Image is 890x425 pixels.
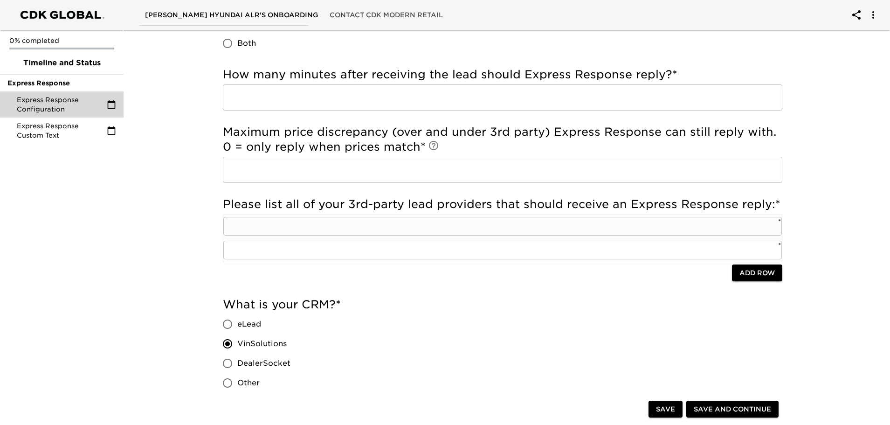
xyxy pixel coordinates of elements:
button: Save [649,401,683,418]
span: [PERSON_NAME] Hyundai ALR's Onboarding [145,9,318,21]
h5: What is your CRM? [223,297,782,312]
button: Add Row [732,265,782,282]
span: Other [237,377,260,389]
h5: Maximum price discrepancy (over and under 3rd party) Express Response can still reply with. 0 = o... [223,125,782,154]
span: Both [237,38,256,49]
h5: Please list all of your 3rd-party lead providers that should receive an Express Response reply: [223,197,782,212]
h5: How many minutes after receiving the lead should Express Response reply? [223,67,782,82]
button: Save and Continue [686,401,779,418]
span: Timeline and Status [7,57,116,69]
span: Save and Continue [694,404,771,415]
span: Add Row [739,267,775,279]
button: account of current user [845,4,868,26]
span: Express Response Custom Text [17,121,107,140]
span: Express Response [7,78,116,88]
span: VinSolutions [237,338,287,349]
span: eLead [237,319,261,330]
span: DealerSocket [237,358,290,369]
span: Express Response Configuration [17,95,107,114]
span: Contact CDK Modern Retail [330,9,443,21]
p: 0% completed [9,36,114,45]
span: Save [656,404,675,415]
button: account of current user [862,4,884,26]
